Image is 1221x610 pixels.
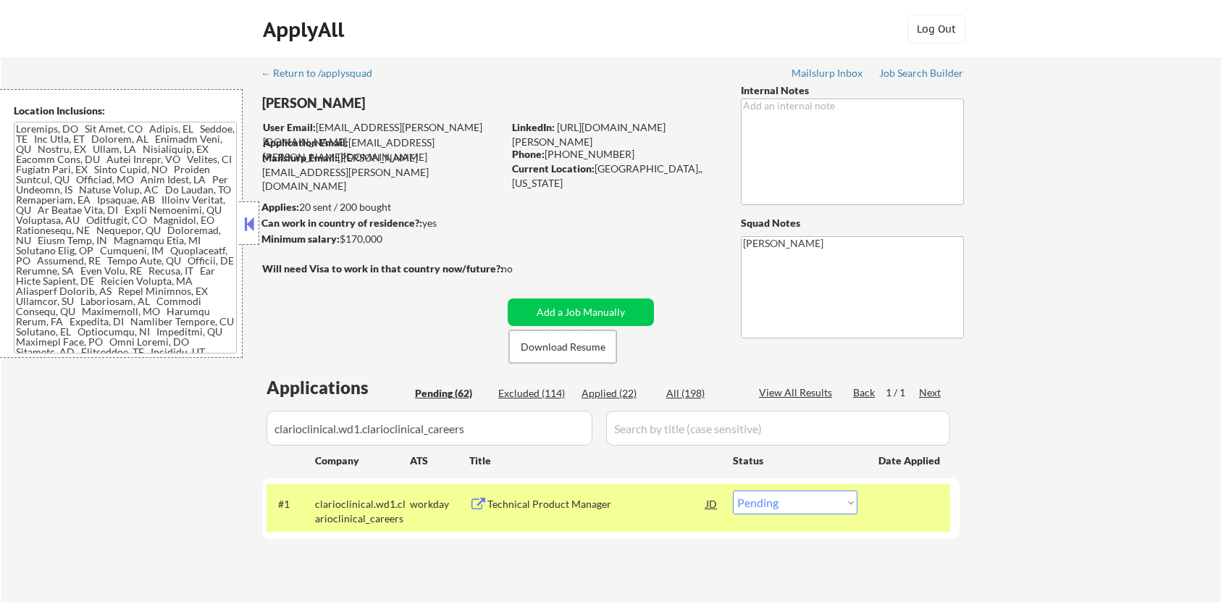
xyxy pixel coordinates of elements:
div: clarioclinical.wd1.clarioclinical_careers [315,497,410,525]
div: [PHONE_NUMBER] [512,147,717,162]
div: Status [733,447,857,473]
div: [EMAIL_ADDRESS][PERSON_NAME][DOMAIN_NAME] [263,120,503,149]
div: Applications [267,379,410,396]
div: no [501,262,542,276]
div: Applied (22) [582,386,654,401]
div: Job Search Builder [879,68,964,78]
strong: Can work in country of residence?: [261,217,422,229]
strong: Phone: [512,148,545,160]
div: Back [853,385,876,400]
div: Date Applied [878,454,942,468]
div: ← Return to /applysquad [261,68,386,78]
div: [PERSON_NAME][EMAIL_ADDRESS][PERSON_NAME][DOMAIN_NAME] [262,151,503,193]
div: 20 sent / 200 bought [261,200,503,214]
a: Mailslurp Inbox [792,67,864,82]
strong: Applies: [261,201,299,213]
div: yes [261,216,498,230]
div: Pending (62) [415,386,487,401]
div: Title [469,454,719,468]
div: Technical Product Manager [487,497,706,511]
div: ATS [410,454,469,468]
a: [URL][DOMAIN_NAME][PERSON_NAME] [512,121,666,148]
div: ApplyAll [263,17,348,42]
div: #1 [278,497,303,511]
input: Search by title (case sensitive) [606,411,950,446]
div: Excluded (114) [498,386,571,401]
div: 1 / 1 [886,385,919,400]
button: Add a Job Manually [508,298,654,326]
div: workday [410,497,469,511]
strong: Minimum salary: [261,233,340,245]
div: Internal Notes [741,83,964,98]
div: JD [705,490,719,517]
div: $170,000 [261,232,503,246]
strong: Current Location: [512,162,595,175]
div: Location Inclusions: [14,104,237,118]
input: Search by company (case sensitive) [267,411,592,446]
div: Squad Notes [741,216,964,230]
div: [EMAIL_ADDRESS][PERSON_NAME][DOMAIN_NAME] [263,135,503,164]
div: Next [919,385,942,400]
strong: Mailslurp Email: [262,151,337,164]
button: Log Out [907,14,965,43]
div: [GEOGRAPHIC_DATA],, [US_STATE] [512,162,717,190]
a: Job Search Builder [879,67,964,82]
div: [PERSON_NAME] [262,94,560,112]
strong: User Email: [263,121,316,133]
button: Download Resume [509,330,616,363]
strong: LinkedIn: [512,121,555,133]
a: ← Return to /applysquad [261,67,386,82]
div: Company [315,454,410,468]
strong: Will need Visa to work in that country now/future?: [262,262,503,275]
div: View All Results [759,385,836,400]
strong: Application Email: [263,136,348,149]
div: Mailslurp Inbox [792,68,864,78]
div: All (198) [666,386,739,401]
